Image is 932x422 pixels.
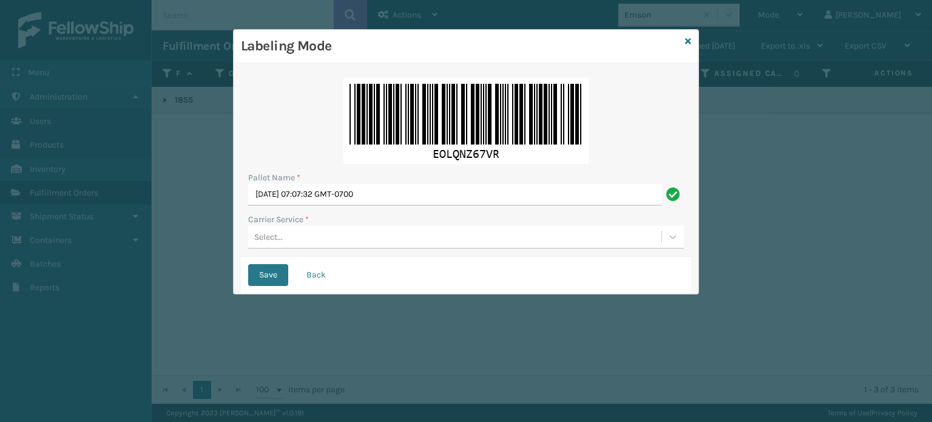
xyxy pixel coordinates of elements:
h3: Labeling Mode [241,37,680,55]
div: Select... [254,231,283,243]
label: Pallet Name [248,171,300,184]
label: Carrier Service [248,213,309,226]
img: ypitJAAAAAZJREFUAwDzwUqQSEUamwAAAABJRU5ErkJggg== [343,78,589,164]
button: Save [248,264,288,286]
button: Back [295,264,337,286]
